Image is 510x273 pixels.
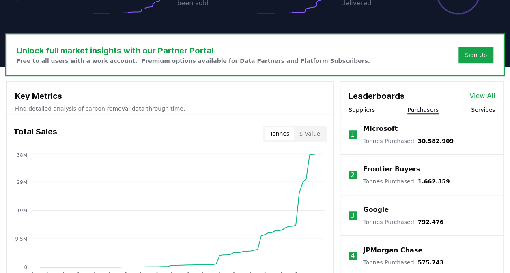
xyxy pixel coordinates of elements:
[13,126,57,142] h3: Total Sales
[351,170,355,180] p: 2
[349,106,375,114] button: Suppliers
[458,47,493,63] button: Sign Up
[351,130,355,139] p: 1
[349,90,405,102] h3: Leaderboards
[17,152,27,158] tspan: 38M
[418,178,450,185] span: 1.662.359
[418,219,444,225] span: 792.476
[418,259,444,266] span: 575.743
[363,218,443,226] p: Tonnes Purchased :
[471,106,495,114] button: Services
[265,127,294,140] button: Tonnes
[17,45,370,57] h3: Unlock full market insights with our Partner Portal
[15,236,27,241] tspan: 9.5M
[363,164,420,174] a: Frontier Buyers
[17,207,27,213] tspan: 19M
[363,245,422,255] a: JPMorgan Chase
[363,177,450,186] p: Tonnes Purchased :
[17,179,27,185] tspan: 29M
[363,205,389,215] a: Google
[469,91,495,101] a: View All
[351,211,355,220] p: 3
[363,124,398,134] a: Microsoft
[24,264,27,270] tspan: 0
[465,51,487,59] a: Sign Up
[363,258,443,267] p: Tonnes Purchased :
[15,90,325,102] h3: Key Metrics
[351,251,355,261] p: 4
[418,138,454,144] span: 30.582.909
[363,137,454,145] p: Tonnes Purchased :
[407,106,439,114] button: Purchasers
[17,57,370,65] p: Free to all users with a work account. Premium options available for Data Partners and Platform S...
[15,105,325,113] p: Find detailed analysis of carbon removal data through time.
[294,127,325,140] button: $ Value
